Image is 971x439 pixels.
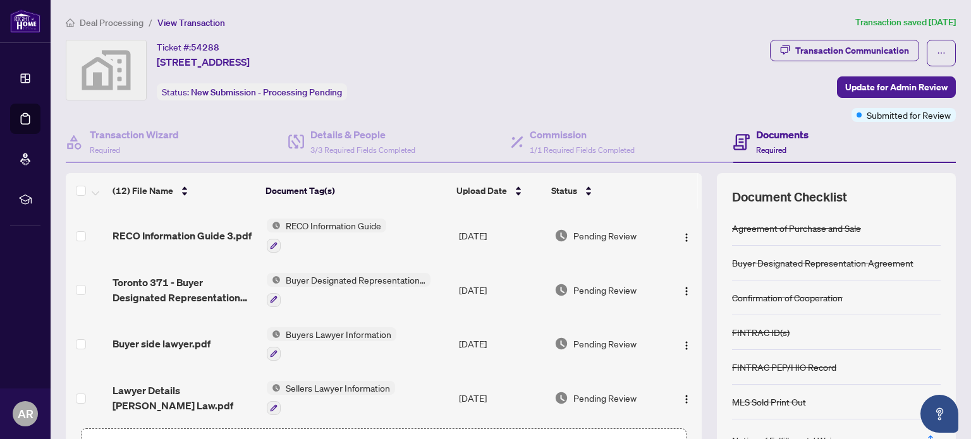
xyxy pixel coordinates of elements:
[676,280,697,300] button: Logo
[281,219,386,232] span: RECO Information Guide
[681,286,692,296] img: Logo
[454,263,549,317] td: [DATE]
[267,219,281,232] img: Status Icon
[573,337,637,351] span: Pending Review
[191,42,219,53] span: 54288
[454,371,549,425] td: [DATE]
[732,291,843,304] div: Confirmation of Cooperation
[732,188,847,206] span: Document Checklist
[573,391,637,405] span: Pending Review
[573,283,637,297] span: Pending Review
[267,381,395,415] button: Status IconSellers Lawyer Information
[281,381,395,395] span: Sellers Lawyer Information
[770,40,919,61] button: Transaction Communication
[260,173,452,208] th: Document Tag(s)
[90,127,179,142] h4: Transaction Wizard
[66,40,146,100] img: svg%3e
[573,229,637,243] span: Pending Review
[80,17,144,28] span: Deal Processing
[107,173,260,208] th: (12) File Name
[454,208,549,263] td: [DATE]
[157,54,250,69] span: [STREET_ADDRESS]
[551,184,577,198] span: Status
[546,173,664,208] th: Status
[756,145,786,155] span: Required
[113,275,256,305] span: Toronto 371 - Buyer Designated Representation Agreement - Authority for Purchase or Lease 4.pdf
[676,388,697,408] button: Logo
[113,184,173,198] span: (12) File Name
[310,145,415,155] span: 3/3 Required Fields Completed
[530,145,635,155] span: 1/1 Required Fields Completed
[867,108,951,122] span: Submitted for Review
[267,381,281,395] img: Status Icon
[113,336,211,351] span: Buyer side lawyer.pdf
[267,327,396,361] button: Status IconBuyers Lawyer Information
[795,40,909,61] div: Transaction Communication
[676,334,697,354] button: Logo
[157,83,347,100] div: Status:
[837,76,956,98] button: Update for Admin Review
[554,391,568,405] img: Document Status
[310,127,415,142] h4: Details & People
[157,17,225,28] span: View Transaction
[267,273,281,287] img: Status Icon
[267,219,386,253] button: Status IconRECO Information Guide
[157,40,219,54] div: Ticket #:
[113,228,252,243] span: RECO Information Guide 3.pdf
[920,395,958,433] button: Open asap
[90,145,120,155] span: Required
[456,184,507,198] span: Upload Date
[732,256,913,270] div: Buyer Designated Representation Agreement
[554,229,568,243] img: Document Status
[451,173,546,208] th: Upload Date
[845,77,948,97] span: Update for Admin Review
[267,327,281,341] img: Status Icon
[454,317,549,371] td: [DATE]
[681,232,692,243] img: Logo
[554,337,568,351] img: Document Status
[676,226,697,246] button: Logo
[732,221,861,235] div: Agreement of Purchase and Sale
[18,405,34,423] span: AR
[267,273,431,307] button: Status IconBuyer Designated Representation Agreement
[732,325,790,339] div: FINTRAC ID(s)
[281,327,396,341] span: Buyers Lawyer Information
[681,340,692,351] img: Logo
[191,87,342,98] span: New Submission - Processing Pending
[855,15,956,30] article: Transaction saved [DATE]
[554,283,568,297] img: Document Status
[681,394,692,404] img: Logo
[113,383,256,413] span: Lawyer Details [PERSON_NAME] Law.pdf
[530,127,635,142] h4: Commission
[732,395,806,409] div: MLS Sold Print Out
[66,18,75,27] span: home
[10,9,40,33] img: logo
[149,15,152,30] li: /
[937,49,946,57] span: ellipsis
[756,127,809,142] h4: Documents
[732,360,836,374] div: FINTRAC PEP/HIO Record
[281,273,431,287] span: Buyer Designated Representation Agreement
